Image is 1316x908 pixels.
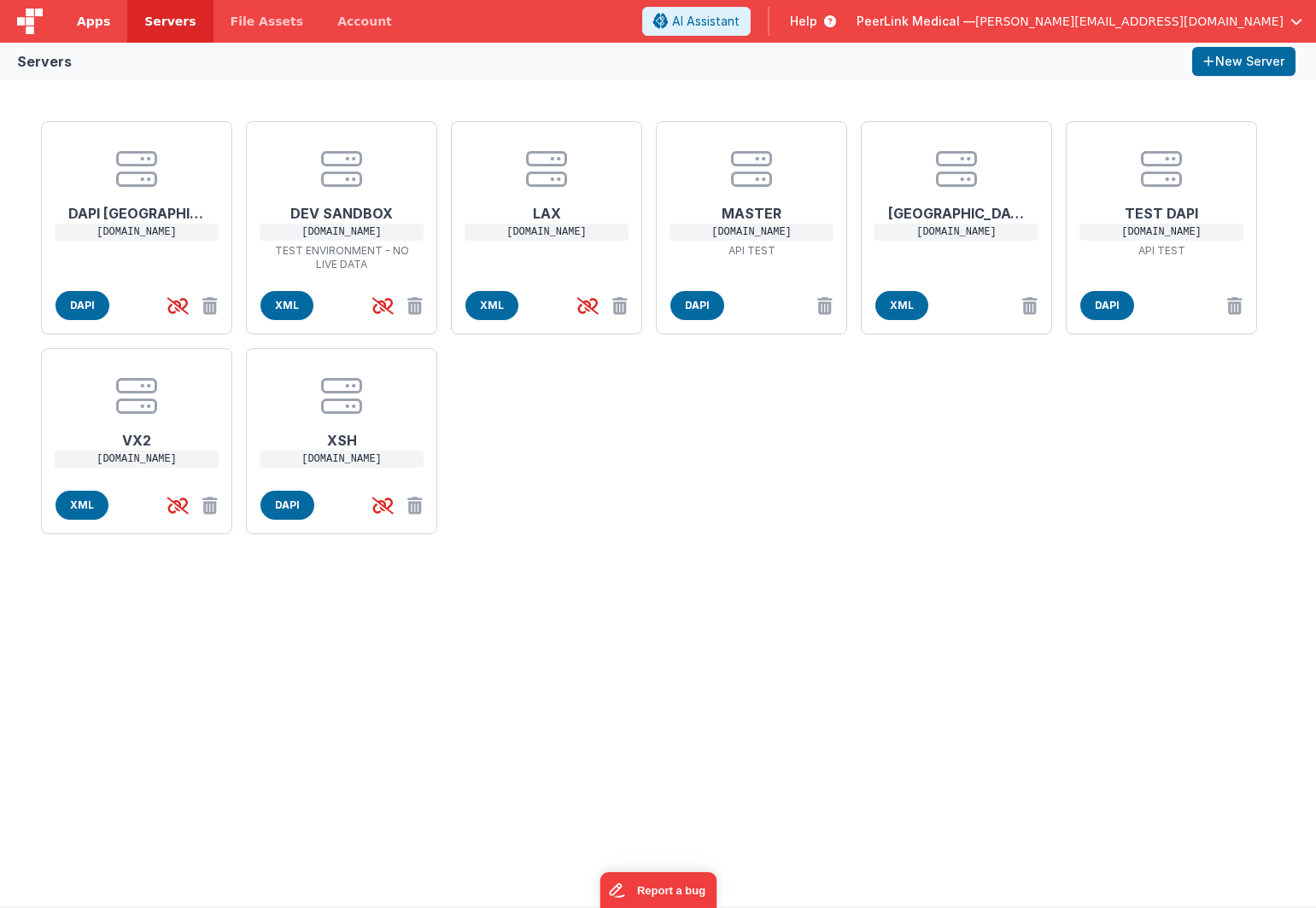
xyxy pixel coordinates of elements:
[17,51,72,72] div: Servers
[144,13,196,30] span: Servers
[231,13,304,30] span: File Assets
[683,189,820,224] h1: MASTER
[683,244,820,258] p: API TEST
[888,189,1025,224] h1: [GEOGRAPHIC_DATA]
[465,224,629,241] p: [DOMAIN_NAME]
[465,291,518,320] span: XML
[670,291,724,320] span: DAPI
[857,13,975,30] span: PeerLink Medical —
[68,189,205,224] h1: DAPI [GEOGRAPHIC_DATA]
[56,491,108,520] span: XML
[260,451,424,468] p: [DOMAIN_NAME]
[857,13,1302,30] button: PeerLink Medical — [PERSON_NAME][EMAIL_ADDRESS][DOMAIN_NAME]
[1079,224,1243,241] p: [DOMAIN_NAME]
[68,416,205,451] h1: VX2
[56,291,109,320] span: DAPI
[273,189,410,224] h1: DEV SANDBOX
[260,224,424,241] p: [DOMAIN_NAME]
[975,13,1284,30] span: [PERSON_NAME][EMAIL_ADDRESS][DOMAIN_NAME]
[874,224,1038,241] p: [DOMAIN_NAME]
[273,416,410,451] h1: XSH
[875,291,928,320] span: XML
[1093,189,1230,224] h1: TEST DAPI
[273,244,410,271] p: TEST ENVIRONMENT - NO LIVE DATA
[55,224,219,241] p: [DOMAIN_NAME]
[1093,244,1230,258] p: API TEST
[672,13,740,30] span: AI Assistant
[1192,47,1296,76] button: New Server
[670,224,833,241] p: [DOMAIN_NAME]
[600,872,716,908] iframe: Marker.io feedback button
[1080,291,1134,320] span: DAPI
[478,189,615,224] h1: LAX
[642,7,751,36] button: AI Assistant
[260,491,314,520] span: DAPI
[55,451,219,468] p: [DOMAIN_NAME]
[260,291,313,320] span: XML
[790,13,817,30] span: Help
[77,13,110,30] span: Apps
